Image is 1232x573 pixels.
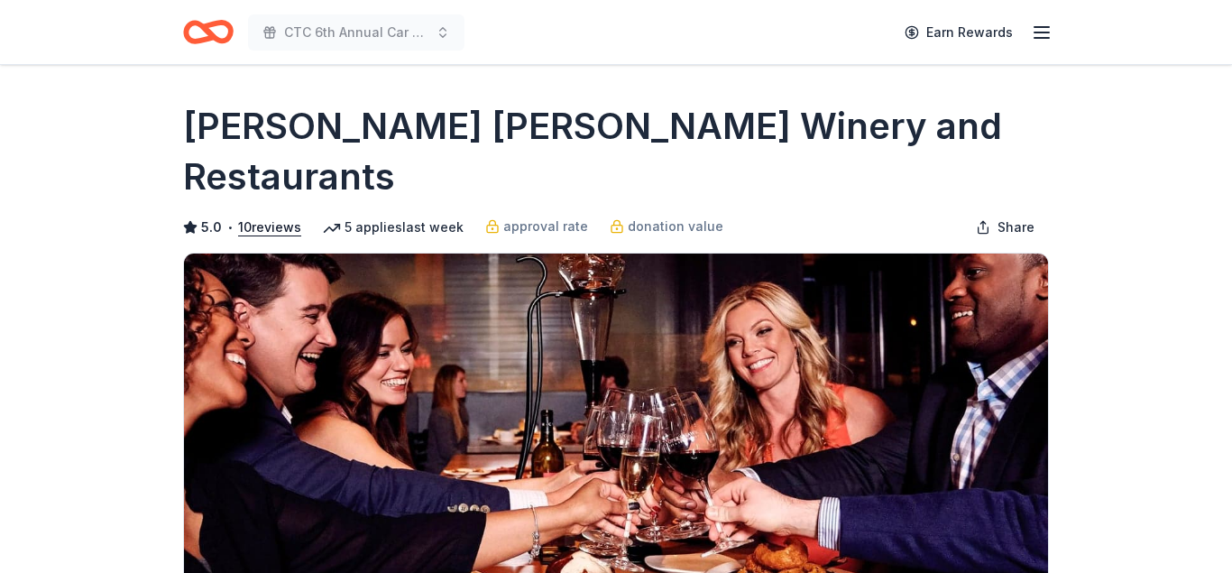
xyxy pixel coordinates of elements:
span: CTC 6th Annual Car and Truck Show 2025 [284,22,428,43]
button: 10reviews [238,217,301,238]
a: Earn Rewards [894,16,1024,49]
span: • [227,220,234,235]
span: 5.0 [201,217,222,238]
div: 5 applies last week [323,217,464,238]
a: Home [183,11,234,53]
span: Share [998,217,1034,238]
button: Share [961,209,1049,245]
span: approval rate [503,216,588,237]
button: CTC 6th Annual Car and Truck Show 2025 [248,14,464,51]
a: donation value [610,216,723,237]
a: approval rate [485,216,588,237]
span: donation value [628,216,723,237]
h1: [PERSON_NAME] [PERSON_NAME] Winery and Restaurants [183,101,1049,202]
